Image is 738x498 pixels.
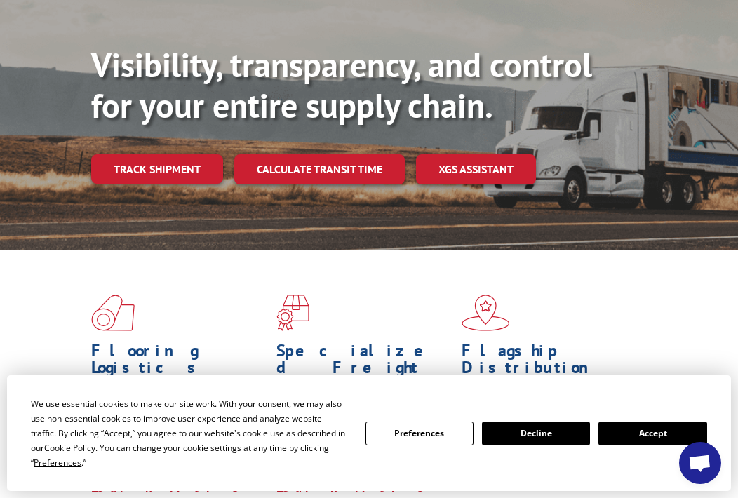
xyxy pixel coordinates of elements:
span: Preferences [34,457,81,469]
img: xgs-icon-total-supply-chain-intelligence-red [91,295,135,331]
img: xgs-icon-flagship-distribution-model-red [462,295,510,331]
button: Preferences [365,422,474,445]
a: XGS ASSISTANT [416,154,536,184]
h1: Flooring Logistics Solutions [91,342,266,400]
a: Calculate transit time [234,154,405,184]
span: Cookie Policy [44,442,95,454]
img: xgs-icon-focused-on-flooring-red [276,295,309,331]
div: We use essential cookies to make our site work. With your consent, we may also use non-essential ... [31,396,348,470]
h1: Flagship Distribution Model [462,342,636,400]
div: Cookie Consent Prompt [7,375,731,491]
h1: Specialized Freight Experts [276,342,451,400]
button: Accept [598,422,706,445]
a: Track shipment [91,154,223,184]
b: Visibility, transparency, and control for your entire supply chain. [91,43,592,127]
div: Open chat [679,442,721,484]
button: Decline [482,422,590,445]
